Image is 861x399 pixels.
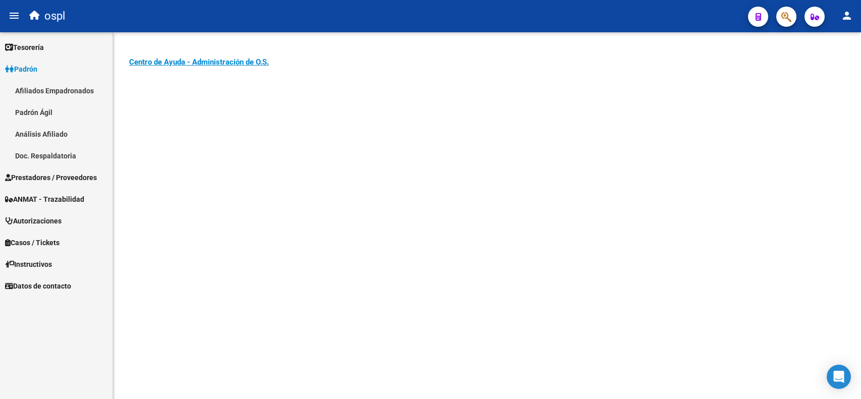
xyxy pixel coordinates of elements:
span: ospl [44,5,65,27]
span: Autorizaciones [5,215,62,226]
span: Padrón [5,64,37,75]
span: Casos / Tickets [5,237,60,248]
span: Instructivos [5,259,52,270]
span: ANMAT - Trazabilidad [5,194,84,205]
a: Centro de Ayuda - Administración de O.S. [129,58,269,67]
span: Prestadores / Proveedores [5,172,97,183]
mat-icon: person [841,10,853,22]
span: Datos de contacto [5,280,71,292]
div: Open Intercom Messenger [827,365,851,389]
mat-icon: menu [8,10,20,22]
span: Tesorería [5,42,44,53]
